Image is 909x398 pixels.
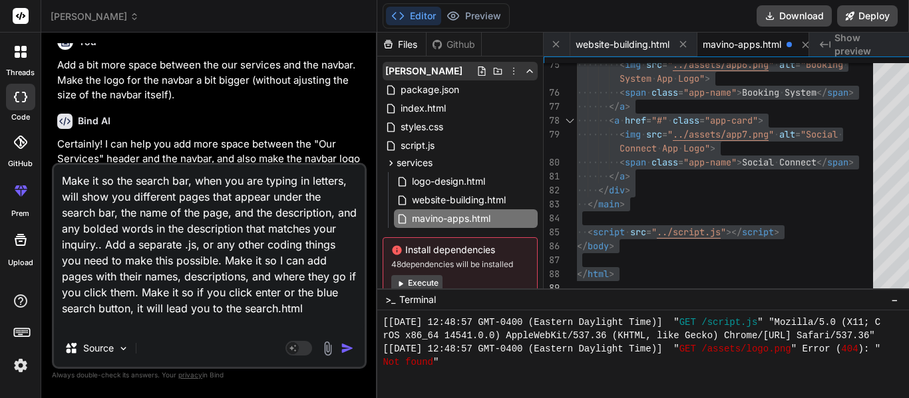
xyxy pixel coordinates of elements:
div: 78 [544,114,560,128]
span: > [848,156,854,168]
span: > [609,268,614,280]
span: "#" [651,114,667,126]
span: span [625,86,646,98]
label: threads [6,67,35,78]
span: < [588,226,593,238]
span: a [620,100,625,112]
span: [[DATE] 12:48:57 GMT-0400 (Eastern Daylight Time)] " [383,316,679,329]
span: src [646,128,662,140]
div: 80 [544,155,560,169]
span: </ [609,170,620,182]
button: Editor [386,7,441,25]
img: Pick Models [118,343,129,354]
span: " [667,128,673,140]
span: Install dependencies [391,243,529,256]
span: Not found [383,355,433,369]
span: [PERSON_NAME] [51,10,139,23]
span: < [620,156,625,168]
div: Click to collapse the range. [561,114,578,128]
span: ): " [858,342,881,355]
div: 81 [544,169,560,183]
span: " "Mozilla/5.0 (X11; C [757,316,880,329]
span: logo-design.html [411,173,486,189]
span: </ [598,184,609,196]
span: = [678,156,683,168]
span: < [620,86,625,98]
span: "app-name" [683,86,737,98]
p: Source [83,342,114,355]
span: > [705,72,710,84]
span: ../assets/app7.png [673,128,769,140]
span: mavino-apps.html [411,211,492,227]
span: > [625,170,630,182]
span: [PERSON_NAME] [385,64,462,78]
span: " [651,226,657,238]
textarea: Make it so the search bar, when you are typing in letters, will show you different pages that app... [54,165,365,330]
span: > [609,240,614,252]
span: privacy [178,371,202,379]
span: > [620,198,625,210]
span: < [620,128,625,140]
div: 85 [544,225,560,239]
span: " [769,128,774,140]
span: = [662,128,667,140]
label: code [11,112,30,123]
button: Deploy [837,5,898,27]
div: 88 [544,267,560,281]
span: package.json [399,82,460,98]
span: mavino-apps.html [703,38,781,51]
span: </ [609,100,620,112]
span: </ [588,198,598,210]
span: < [609,114,614,126]
span: > [774,226,779,238]
img: icon [341,342,354,355]
div: 77 [544,100,560,114]
span: Connect App Logo" [620,142,710,154]
span: website-building.html [411,192,507,208]
span: styles.css [399,119,445,135]
span: " Error ( [791,342,842,355]
div: 82 [544,183,560,197]
div: 83 [544,197,560,211]
span: </ [577,268,588,280]
span: − [891,293,898,306]
span: class [673,114,699,126]
span: </ [817,86,827,98]
span: ../script.js [657,226,721,238]
span: span [827,86,848,98]
span: class [651,86,678,98]
span: GET [679,342,696,355]
span: src [630,226,646,238]
span: = [646,226,651,238]
span: = [646,114,651,126]
label: GitHub [8,158,33,169]
button: Download [757,5,832,27]
span: body [588,240,609,252]
span: "Social [801,128,838,140]
span: website-building.html [576,38,669,51]
span: a [614,114,620,126]
div: 86 [544,239,560,253]
span: div [609,184,625,196]
span: index.html [399,100,447,116]
div: 89 [544,281,560,295]
div: 84 [544,211,560,225]
span: = [678,86,683,98]
span: alt [779,128,795,140]
span: rOS x86_64 14541.0.0) AppleWebKit/537.36 (KHTML, like Gecko) Chrome/[URL] Safari/537.36" [383,329,874,342]
span: "app-name" [683,156,737,168]
span: >_ [385,293,395,306]
div: 79 [544,128,560,142]
h6: Bind AI [78,114,110,128]
span: a [620,170,625,182]
span: " [721,226,726,238]
span: ></ [726,226,742,238]
span: = [699,114,705,126]
span: = [795,128,801,140]
span: Show preview [834,31,898,58]
p: Always double-check its answers. Your in Bind [52,369,367,381]
span: Booking System [742,86,817,98]
span: "app-card" [705,114,758,126]
span: href [625,114,646,126]
span: > [848,86,854,98]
